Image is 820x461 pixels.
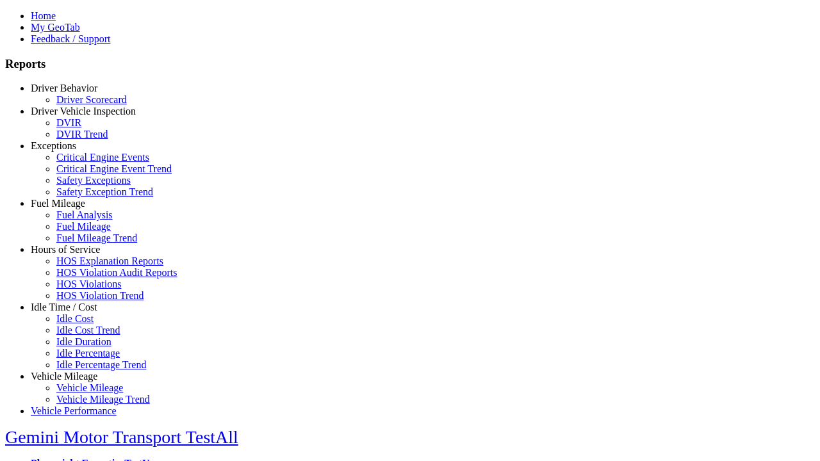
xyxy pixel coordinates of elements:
[56,348,120,359] a: Idle Percentage
[56,279,121,289] a: HOS Violations
[31,22,80,33] a: My GeoTab
[31,371,97,382] a: Vehicle Mileage
[56,232,137,243] a: Fuel Mileage Trend
[31,33,110,44] a: Feedback / Support
[56,290,144,301] a: HOS Violation Trend
[56,313,94,324] a: Idle Cost
[56,394,150,405] a: Vehicle Mileage Trend
[5,427,238,447] a: Gemini Motor Transport TestAll
[56,336,111,347] a: Idle Duration
[56,255,163,266] a: HOS Explanation Reports
[31,140,76,151] a: Exceptions
[56,221,111,232] a: Fuel Mileage
[56,267,177,278] a: HOS Violation Audit Reports
[56,175,131,186] a: Safety Exceptions
[56,325,120,336] a: Idle Cost Trend
[5,57,815,71] h3: Reports
[56,359,146,370] a: Idle Percentage Trend
[31,302,97,312] a: Idle Time / Cost
[31,10,56,21] a: Home
[31,83,97,93] a: Driver Behavior
[56,382,123,393] a: Vehicle Mileage
[56,94,127,105] a: Driver Scorecard
[56,186,153,197] a: Safety Exception Trend
[31,405,117,416] a: Vehicle Performance
[56,152,149,163] a: Critical Engine Events
[31,198,85,209] a: Fuel Mileage
[56,163,172,174] a: Critical Engine Event Trend
[56,129,108,140] a: DVIR Trend
[31,106,136,117] a: Driver Vehicle Inspection
[31,244,100,255] a: Hours of Service
[56,209,113,220] a: Fuel Analysis
[56,117,81,128] a: DVIR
